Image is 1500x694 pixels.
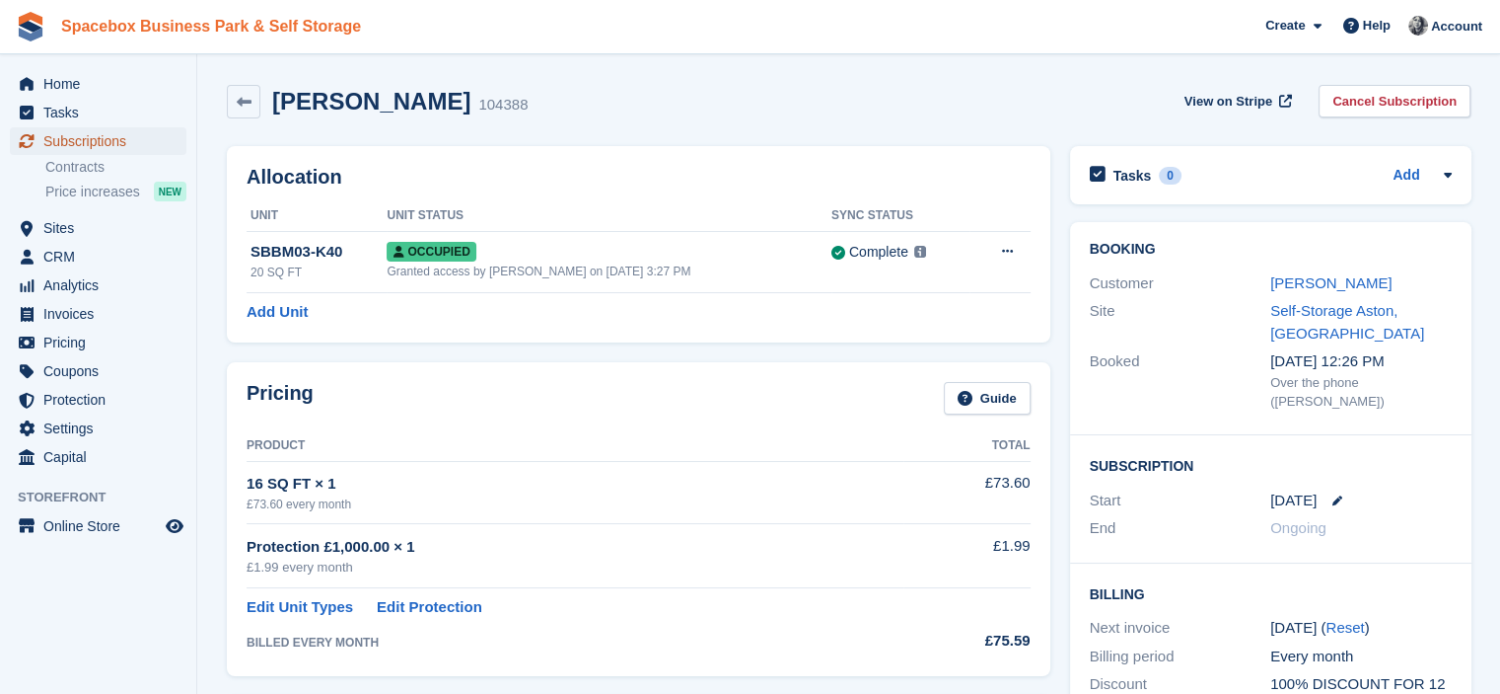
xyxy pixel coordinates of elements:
[43,214,162,242] span: Sites
[10,243,186,270] a: menu
[53,10,369,42] a: Spacebox Business Park & Self Storage
[1431,17,1482,37] span: Account
[831,200,969,232] th: Sync Status
[250,264,387,281] div: 20 SQ FT
[10,271,186,299] a: menu
[387,263,830,280] div: Granted access by [PERSON_NAME] on [DATE] 3:27 PM
[45,183,140,201] span: Price increases
[1090,455,1452,475] h2: Subscription
[1325,619,1364,636] a: Reset
[10,386,186,414] a: menu
[1408,16,1428,36] img: SUDIPTA VIRMANI
[1090,646,1271,668] div: Billing period
[43,127,162,155] span: Subscriptions
[1177,85,1296,117] a: View on Stripe
[43,357,162,385] span: Coupons
[10,329,186,356] a: menu
[944,382,1031,415] a: Guide
[1270,490,1317,512] time: 2025-08-29 00:00:00 UTC
[1184,92,1272,112] span: View on Stripe
[1270,350,1452,373] div: [DATE] 12:26 PM
[903,524,1030,588] td: £1.99
[43,243,162,270] span: CRM
[1270,646,1452,668] div: Every month
[45,158,186,177] a: Contracts
[849,242,908,263] div: Complete
[1090,517,1271,540] div: End
[1270,274,1392,291] a: [PERSON_NAME]
[154,182,186,201] div: NEW
[1393,165,1419,188] a: Add
[1090,617,1271,640] div: Next invoice
[10,214,186,242] a: menu
[10,70,186,98] a: menu
[903,630,1030,653] div: £75.59
[1265,16,1305,36] span: Create
[250,241,387,264] div: SBBM03-K40
[247,301,308,324] a: Add Unit
[43,70,162,98] span: Home
[1090,490,1271,512] div: Start
[247,200,387,232] th: Unit
[1090,300,1271,345] div: Site
[247,473,903,496] div: 16 SQ FT × 1
[247,536,903,559] div: Protection £1,000.00 × 1
[10,127,186,155] a: menu
[1090,242,1452,258] h2: Booking
[247,558,903,578] div: £1.99 every month
[43,99,162,126] span: Tasks
[1090,350,1271,412] div: Booked
[16,12,45,41] img: stora-icon-8386f47178a22dfd0bd8f6a31ec36ba5ce8667c1dd55bd0f319d3a0aa187defe.svg
[1159,167,1181,185] div: 0
[10,357,186,385] a: menu
[247,166,1031,189] h2: Allocation
[43,271,162,299] span: Analytics
[1270,617,1452,640] div: [DATE] ( )
[43,512,162,540] span: Online Store
[10,415,186,442] a: menu
[478,94,528,116] div: 104388
[247,634,903,652] div: BILLED EVERY MONTH
[377,596,482,619] a: Edit Protection
[1113,167,1152,185] h2: Tasks
[10,512,186,540] a: menu
[903,430,1030,462] th: Total
[1319,85,1470,117] a: Cancel Subscription
[247,382,314,415] h2: Pricing
[43,300,162,328] span: Invoices
[10,99,186,126] a: menu
[1270,519,1326,536] span: Ongoing
[272,88,470,115] h2: [PERSON_NAME]
[10,300,186,328] a: menu
[247,430,903,462] th: Product
[1363,16,1391,36] span: Help
[1090,272,1271,295] div: Customer
[1270,373,1452,412] div: Over the phone ([PERSON_NAME])
[387,200,830,232] th: Unit Status
[45,181,186,202] a: Price increases NEW
[43,329,162,356] span: Pricing
[43,415,162,442] span: Settings
[247,496,903,513] div: £73.60 every month
[1090,583,1452,603] h2: Billing
[914,246,926,258] img: icon-info-grey-7440780725fd019a000dd9b08b2336e03edf1995a4989e88bcd33f0948082b44.svg
[1270,302,1424,342] a: Self-Storage Aston, [GEOGRAPHIC_DATA]
[163,514,186,538] a: Preview store
[903,461,1030,523] td: £73.60
[43,443,162,471] span: Capital
[387,242,475,262] span: Occupied
[10,443,186,471] a: menu
[43,386,162,414] span: Protection
[18,488,196,507] span: Storefront
[247,596,353,619] a: Edit Unit Types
